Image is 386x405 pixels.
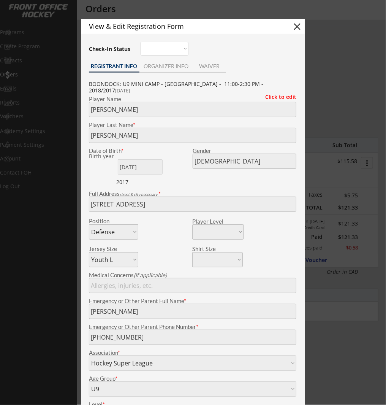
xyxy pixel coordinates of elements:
[134,272,167,278] em: (if applicable)
[291,21,303,32] button: close
[139,64,193,69] div: ORGANIZER INFO
[259,94,296,100] div: Click to edit
[193,148,296,154] div: Gender
[89,246,128,252] div: Jersey Size
[89,376,296,381] div: Age Group
[89,81,296,94] div: BOONDOCK: U9 MINI CAMP - [GEOGRAPHIC_DATA] - 11:00-2:30 PM - 2018/2017
[89,96,296,102] div: Player Name
[89,23,278,30] div: View & Edit Registration Form
[89,197,296,212] input: Street, City, Province/State
[120,192,157,197] em: street & city necessary
[89,191,296,197] div: Full Address
[89,122,296,128] div: Player Last Name
[89,324,296,330] div: Emergency or Other Parent Phone Number
[89,272,296,278] div: Medical Concerns
[89,46,132,52] div: Check-In Status
[192,219,244,224] div: Player Level
[89,154,136,159] div: Birth year
[116,178,164,186] div: 2017
[89,154,136,159] div: We are transitioning the system to collect and store date of birth instead of just birth year to ...
[89,298,296,304] div: Emergency or Other Parent Full Name
[192,246,231,252] div: Shirt Size
[89,218,128,224] div: Position
[193,64,226,69] div: WAIVER
[115,87,130,94] font: [DATE]
[89,278,296,293] input: Allergies, injuries, etc.
[89,64,139,69] div: REGISTRANT INFO
[89,148,138,154] div: Date of Birth
[89,350,296,356] div: Association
